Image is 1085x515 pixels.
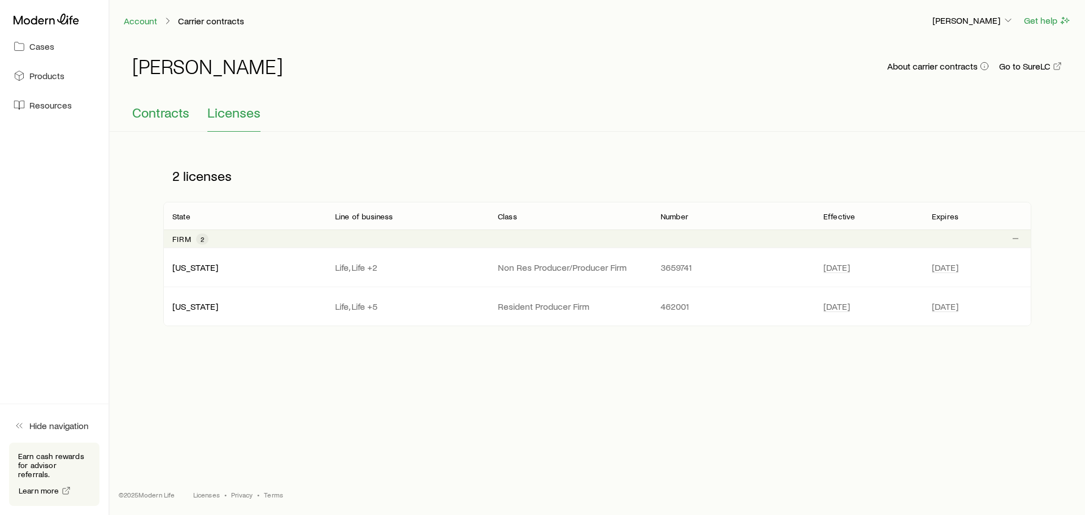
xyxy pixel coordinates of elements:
[1023,14,1071,27] button: Get help
[172,235,192,244] p: Firm
[498,212,517,221] p: Class
[19,487,59,495] span: Learn more
[132,105,189,120] span: Contracts
[123,16,158,27] a: Account
[224,490,227,499] span: •
[932,262,958,273] span: [DATE]
[9,443,99,506] div: Earn cash rewards for advisor referrals.Learn more
[823,301,850,312] span: [DATE]
[661,262,805,273] p: 3659741
[231,490,253,499] a: Privacy
[9,34,99,59] a: Cases
[18,452,90,479] p: Earn cash rewards for advisor referrals.
[498,301,643,312] p: Resident Producer Firm
[172,168,180,184] span: 2
[183,168,232,184] span: licenses
[932,301,958,312] span: [DATE]
[29,420,89,431] span: Hide navigation
[335,301,480,312] p: Life, Life +5
[132,105,1062,132] div: Contracting sub-page tabs
[823,212,855,221] p: Effective
[932,212,958,221] p: Expires
[132,55,283,77] h1: [PERSON_NAME]
[264,490,283,499] a: Terms
[172,212,190,221] p: State
[9,93,99,118] a: Resources
[29,99,72,111] span: Resources
[335,262,480,273] p: Life, Life +2
[178,15,244,27] p: Carrier contracts
[9,63,99,88] a: Products
[29,41,54,52] span: Cases
[661,301,805,312] p: 462001
[172,262,317,273] p: [US_STATE]
[9,413,99,438] button: Hide navigation
[257,490,259,499] span: •
[932,14,1014,28] button: [PERSON_NAME]
[201,235,204,244] span: 2
[932,15,1014,26] p: [PERSON_NAME]
[498,262,643,273] p: Non Res Producer/Producer Firm
[119,490,175,499] p: © 2025 Modern Life
[887,61,989,72] button: About carrier contracts
[999,61,1062,72] a: Go to SureLC
[193,490,220,499] a: Licenses
[207,105,261,120] span: Licenses
[172,301,317,312] p: [US_STATE]
[661,212,688,221] p: Number
[823,262,850,273] span: [DATE]
[335,212,393,221] p: Line of business
[29,70,64,81] span: Products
